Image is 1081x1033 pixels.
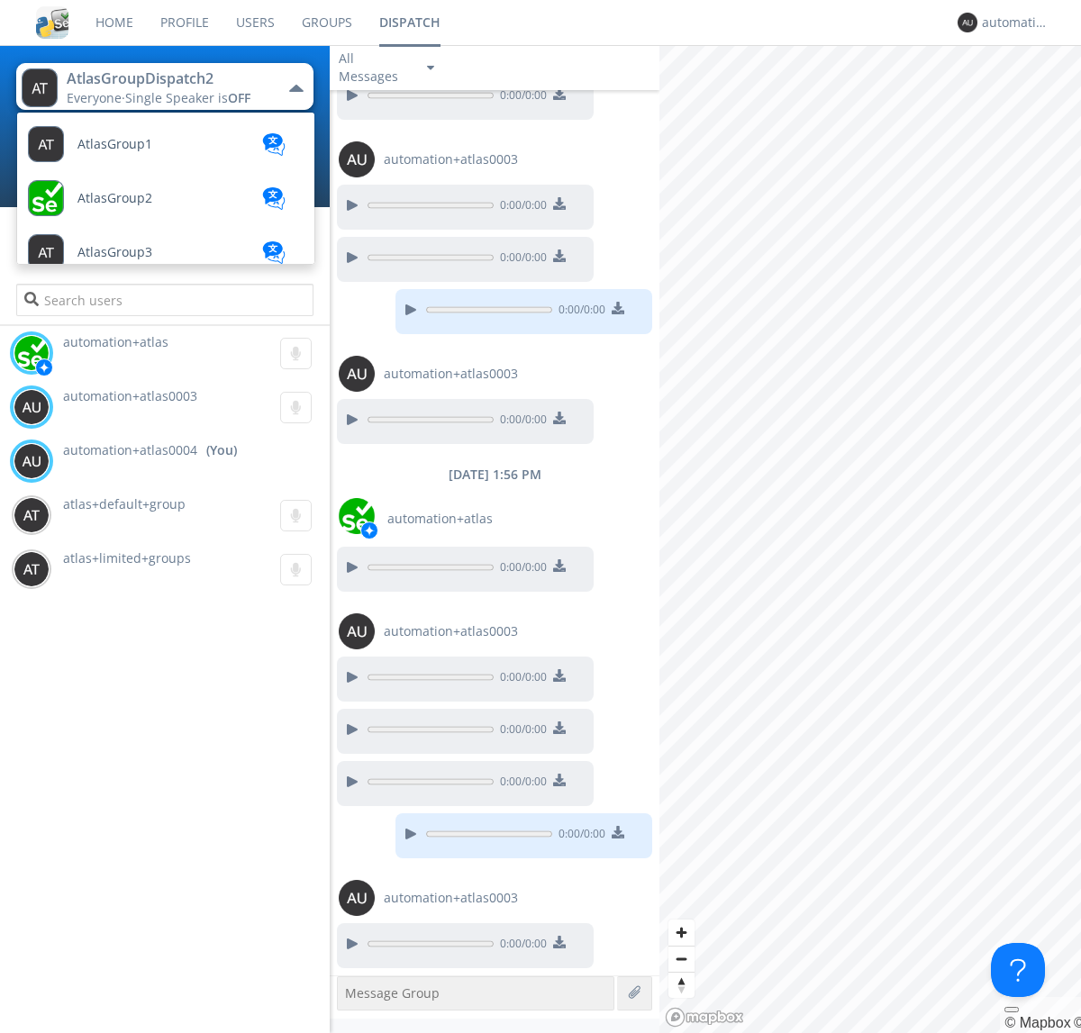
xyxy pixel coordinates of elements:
[63,549,191,566] span: atlas+limited+groups
[553,412,566,424] img: download media button
[63,387,197,404] span: automation+atlas0003
[77,138,152,151] span: AtlasGroup1
[384,889,518,907] span: automation+atlas0003
[494,412,547,431] span: 0:00 / 0:00
[553,197,566,210] img: download media button
[339,613,375,649] img: 373638.png
[387,510,493,528] span: automation+atlas
[63,495,186,512] span: atlas+default+group
[553,774,566,786] img: download media button
[1004,1007,1019,1012] button: Toggle attribution
[36,6,68,39] img: cddb5a64eb264b2086981ab96f4c1ba7
[668,947,695,972] span: Zoom out
[668,973,695,998] span: Reset bearing to north
[384,622,518,640] span: automation+atlas0003
[494,249,547,269] span: 0:00 / 0:00
[494,559,547,579] span: 0:00 / 0:00
[494,87,547,107] span: 0:00 / 0:00
[552,826,605,846] span: 0:00 / 0:00
[553,669,566,682] img: download media button
[330,466,659,484] div: [DATE] 1:56 PM
[22,68,58,107] img: 373638.png
[339,356,375,392] img: 373638.png
[14,443,50,479] img: 373638.png
[668,946,695,972] button: Zoom out
[77,192,152,205] span: AtlasGroup2
[494,721,547,741] span: 0:00 / 0:00
[16,112,315,265] ul: AtlasGroupDispatch2Everyone·Single Speaker isOFF
[339,50,411,86] div: All Messages
[668,972,695,998] button: Reset bearing to north
[339,141,375,177] img: 373638.png
[553,936,566,948] img: download media button
[553,559,566,572] img: download media button
[14,389,50,425] img: 373638.png
[553,249,566,262] img: download media button
[77,246,152,259] span: AtlasGroup3
[553,87,566,100] img: download media button
[668,920,695,946] button: Zoom in
[1004,1015,1070,1030] a: Mapbox
[552,302,605,322] span: 0:00 / 0:00
[494,774,547,793] span: 0:00 / 0:00
[63,333,168,350] span: automation+atlas
[384,150,518,168] span: automation+atlas0003
[206,441,237,459] div: (You)
[494,669,547,689] span: 0:00 / 0:00
[339,880,375,916] img: 373638.png
[494,936,547,956] span: 0:00 / 0:00
[16,284,313,316] input: Search users
[14,497,50,533] img: 373638.png
[14,551,50,587] img: 373638.png
[339,498,375,534] img: d2d01cd9b4174d08988066c6d424eccd
[63,441,197,459] span: automation+atlas0004
[384,365,518,383] span: automation+atlas0003
[427,66,434,70] img: caret-down-sm.svg
[958,13,977,32] img: 373638.png
[260,187,287,210] img: translation-blue.svg
[612,302,624,314] img: download media button
[125,89,250,106] span: Single Speaker is
[67,89,269,107] div: Everyone ·
[991,943,1045,997] iframe: Toggle Customer Support
[553,721,566,734] img: download media button
[665,1007,744,1028] a: Mapbox logo
[228,89,250,106] span: OFF
[260,241,287,264] img: translation-blue.svg
[14,335,50,371] img: d2d01cd9b4174d08988066c6d424eccd
[16,63,313,110] button: AtlasGroupDispatch2Everyone·Single Speaker isOFF
[612,826,624,838] img: download media button
[982,14,1049,32] div: automation+atlas0004
[260,133,287,156] img: translation-blue.svg
[494,197,547,217] span: 0:00 / 0:00
[67,68,269,89] div: AtlasGroupDispatch2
